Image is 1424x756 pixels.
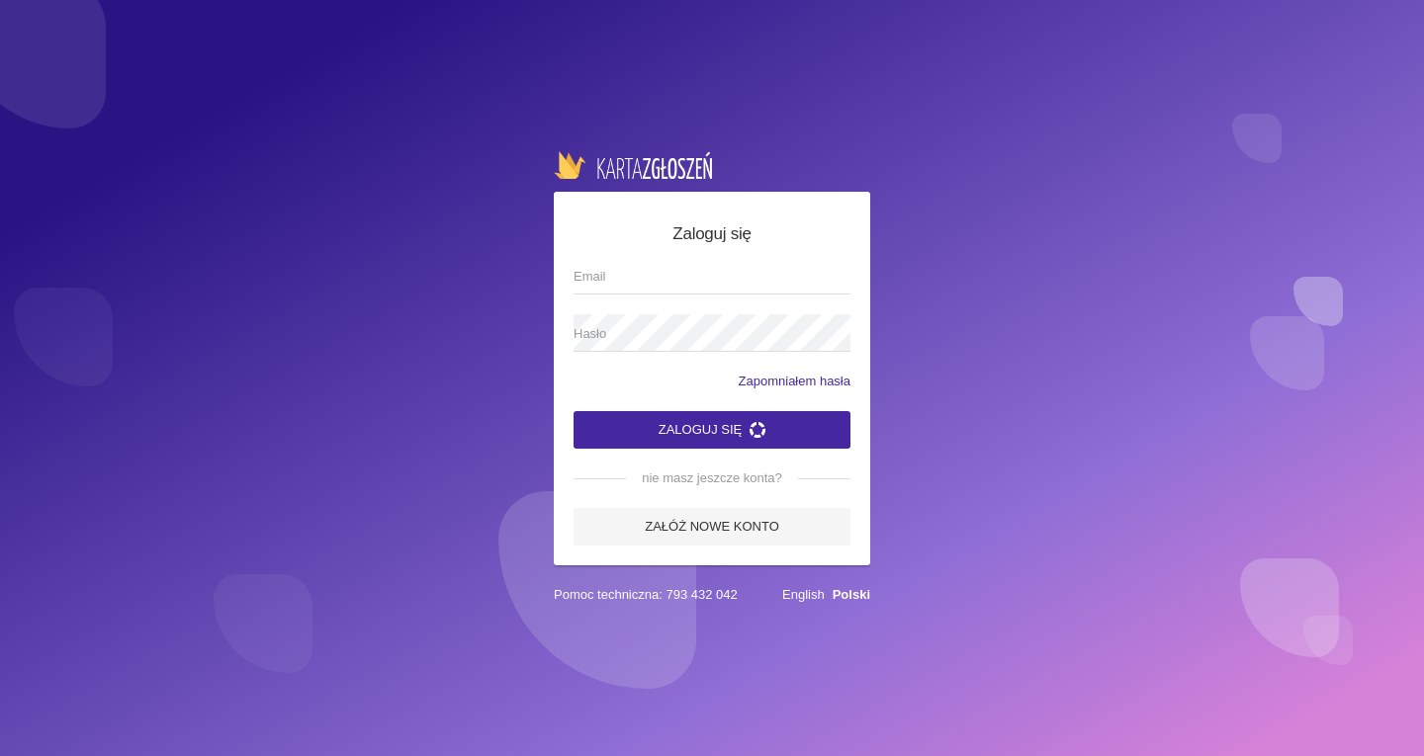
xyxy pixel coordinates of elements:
[574,267,831,287] span: Email
[574,324,831,344] span: Hasło
[574,411,850,449] button: Zaloguj się
[782,587,825,602] a: English
[574,314,850,352] input: Hasło
[833,587,870,602] a: Polski
[574,508,850,546] a: Załóż nowe konto
[554,151,712,179] img: logo-karta.png
[626,468,798,488] span: nie masz jeszcze konta?
[574,257,850,294] input: Email
[739,372,850,391] a: Zapomniałem hasła
[574,221,850,247] h5: Zaloguj się
[554,585,738,605] span: Pomoc techniczna: 793 432 042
